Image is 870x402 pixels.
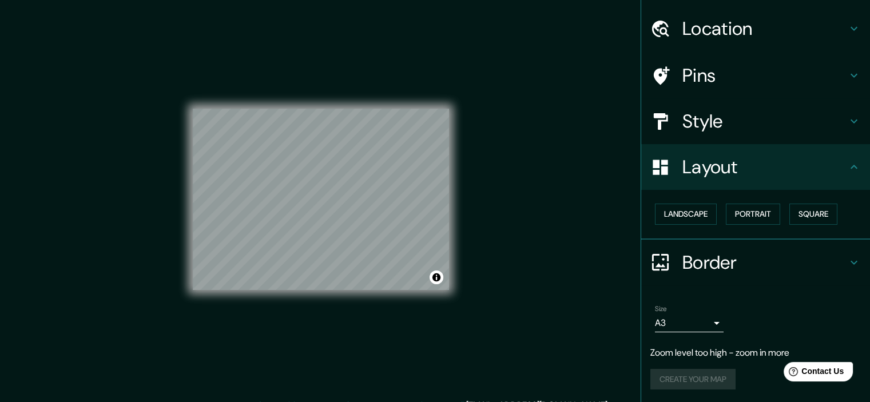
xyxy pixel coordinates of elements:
div: Border [641,240,870,285]
div: A3 [655,314,724,332]
h4: Style [682,110,847,133]
h4: Pins [682,64,847,87]
iframe: Help widget launcher [768,357,857,389]
button: Portrait [726,204,780,225]
canvas: Map [193,109,449,290]
label: Size [655,304,667,313]
button: Square [789,204,837,225]
h4: Layout [682,156,847,178]
div: Location [641,6,870,51]
button: Toggle attribution [430,270,443,284]
p: Zoom level too high - zoom in more [650,346,861,360]
h4: Border [682,251,847,274]
div: Style [641,98,870,144]
div: Layout [641,144,870,190]
div: Pins [641,53,870,98]
button: Landscape [655,204,717,225]
h4: Location [682,17,847,40]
